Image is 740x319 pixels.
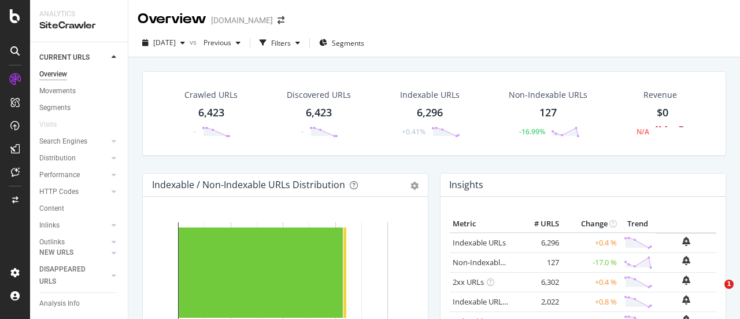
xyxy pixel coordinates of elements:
[39,298,120,310] a: Analysis Info
[657,105,668,119] span: $0
[39,298,80,310] div: Analysis Info
[39,85,76,97] div: Movements
[682,276,690,285] div: bell-plus
[516,252,562,272] td: 127
[562,233,620,253] td: +0.4 %
[39,247,73,259] div: NEW URLS
[449,177,483,193] h4: Insights
[39,169,80,181] div: Performance
[39,236,65,248] div: Outlinks
[453,296,549,307] a: Indexable URLs with Bad H1
[637,127,649,137] div: N/A
[198,105,224,120] div: 6,423
[306,105,332,120] div: 6,423
[562,272,620,292] td: +0.4 %
[199,34,245,52] button: Previous
[39,219,60,232] div: Inlinks
[516,215,562,233] th: # URLS
[39,102,120,114] a: Segments
[39,9,119,19] div: Analytics
[724,280,734,289] span: 1
[39,19,119,32] div: SiteCrawler
[271,38,291,48] div: Filters
[410,182,419,190] div: gear
[39,263,98,288] div: DISAPPEARED URLS
[39,119,57,131] div: Visits
[39,203,120,215] a: Content
[453,257,523,267] a: Non-Indexable URLs
[39,135,108,148] a: Search Engines
[153,38,176,47] span: 2025 Oct. 7th
[39,247,108,259] a: NEW URLS
[453,237,506,248] a: Indexable URLs
[39,219,108,232] a: Inlinks
[39,169,108,181] a: Performance
[152,179,345,190] div: Indexable / Non-Indexable URLs Distribution
[682,295,690,305] div: bell-plus
[314,34,369,52] button: Segments
[620,215,656,233] th: Trend
[287,89,351,101] div: Discovered URLs
[682,237,690,246] div: bell-plus
[184,89,238,101] div: Crawled URLs
[402,127,425,137] div: +0.41%
[332,38,364,48] span: Segments
[39,203,64,215] div: Content
[39,263,108,288] a: DISAPPEARED URLS
[682,256,690,265] div: bell-plus
[400,89,460,101] div: Indexable URLs
[539,105,557,120] div: 127
[562,292,620,311] td: +0.8 %
[39,52,90,64] div: CURRENT URLS
[301,127,304,137] div: -
[562,215,620,233] th: Change
[39,85,120,97] a: Movements
[39,186,79,198] div: HTTP Codes
[39,68,120,80] a: Overview
[39,119,68,131] a: Visits
[277,16,284,24] div: arrow-right-arrow-left
[190,37,199,47] span: vs
[516,292,562,311] td: 2,022
[516,272,562,292] td: 6,302
[39,236,108,248] a: Outlinks
[194,127,196,137] div: -
[417,105,443,120] div: 6,296
[199,38,231,47] span: Previous
[516,233,562,253] td: 6,296
[39,152,76,164] div: Distribution
[39,186,108,198] a: HTTP Codes
[138,34,190,52] button: [DATE]
[450,215,516,233] th: Metric
[255,34,305,52] button: Filters
[519,127,545,137] div: -16.99%
[453,277,484,287] a: 2xx URLs
[39,135,87,148] div: Search Engines
[701,280,728,307] iframe: Intercom live chat
[39,52,108,64] a: CURRENT URLS
[39,102,71,114] div: Segments
[39,68,67,80] div: Overview
[211,14,273,26] div: [DOMAIN_NAME]
[138,9,206,29] div: Overview
[39,152,108,164] a: Distribution
[562,252,620,272] td: -17.0 %
[643,89,677,101] span: Revenue
[509,89,587,101] div: Non-Indexable URLs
